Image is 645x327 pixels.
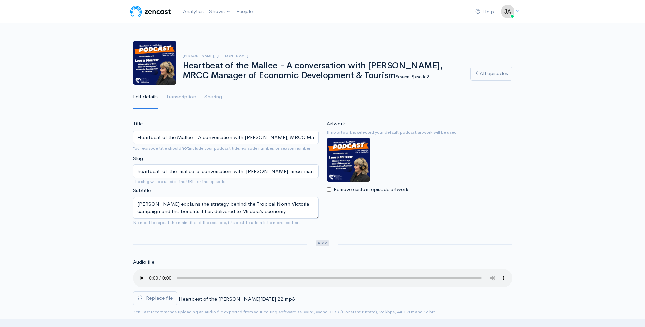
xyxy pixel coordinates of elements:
span: Audio [316,240,329,246]
a: Shows [206,4,234,19]
label: Slug [133,155,143,162]
a: People [234,4,255,19]
h1: Heartbeat of the Mallee - A conversation with [PERSON_NAME], MRCC Manager of Economic Development... [183,61,462,80]
img: ... [501,5,514,18]
h6: [PERSON_NAME], [PERSON_NAME] [183,54,462,58]
label: Remove custom episode artwork [334,186,408,193]
input: title-of-episode [133,164,319,178]
a: Analytics [180,4,206,19]
a: Sharing [204,85,222,109]
img: ZenCast Logo [129,5,172,18]
a: Transcription [166,85,196,109]
span: Replace file [146,295,173,301]
strong: not [181,145,189,151]
small: The slug will be used in the URL for the episode. [133,178,319,185]
small: Your episode title should include your podcast title, episode number, or season number. [133,145,312,151]
small: Season [396,74,409,80]
label: Subtitle [133,187,151,194]
a: Edit details [133,85,158,109]
label: Artwork [327,120,345,128]
small: If no artwork is selected your default podcast artwork will be used [327,129,512,136]
label: Audio file [133,258,154,266]
small: Episode 3 [411,74,429,80]
small: ZenCast recommends uploading an audio file exported from your editing software as: MP3, Mono, CBR... [133,309,435,315]
span: Heartbeat of the [PERSON_NAME][DATE] 22.mp3 [179,296,295,302]
iframe: gist-messenger-bubble-iframe [622,304,638,320]
a: All episodes [470,67,512,81]
small: No need to repeat the main title of the episode, it's best to add a little more context. [133,220,301,225]
a: Help [473,4,497,19]
label: Title [133,120,143,128]
textarea: [PERSON_NAME] explains the strategy behind the Tropical North Victoria campaign and the benefits ... [133,197,319,219]
input: What is the episode's title? [133,131,319,144]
